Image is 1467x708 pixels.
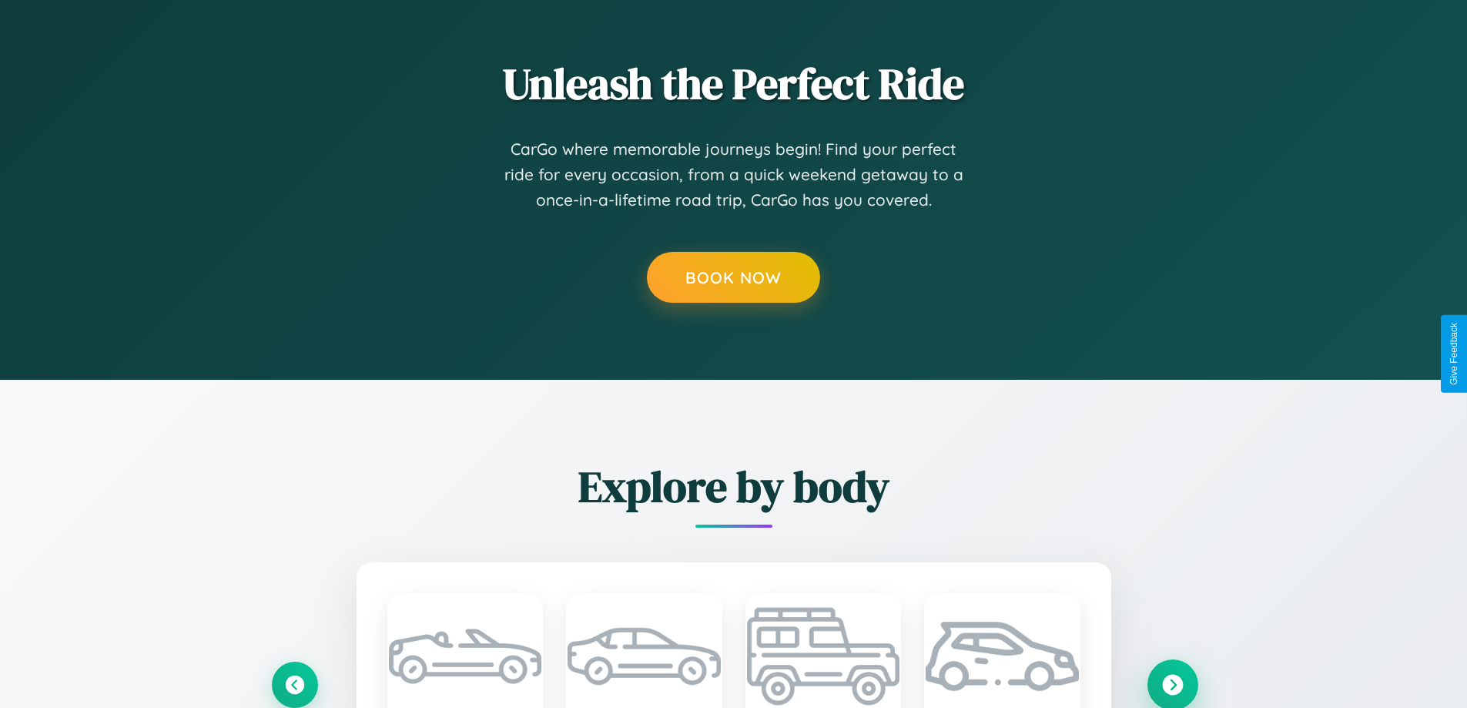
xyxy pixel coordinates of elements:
[272,457,1196,516] h2: Explore by body
[1449,323,1459,385] div: Give Feedback
[503,136,965,213] p: CarGo where memorable journeys begin! Find your perfect ride for every occasion, from a quick wee...
[647,252,820,303] button: Book Now
[272,54,1196,113] h2: Unleash the Perfect Ride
